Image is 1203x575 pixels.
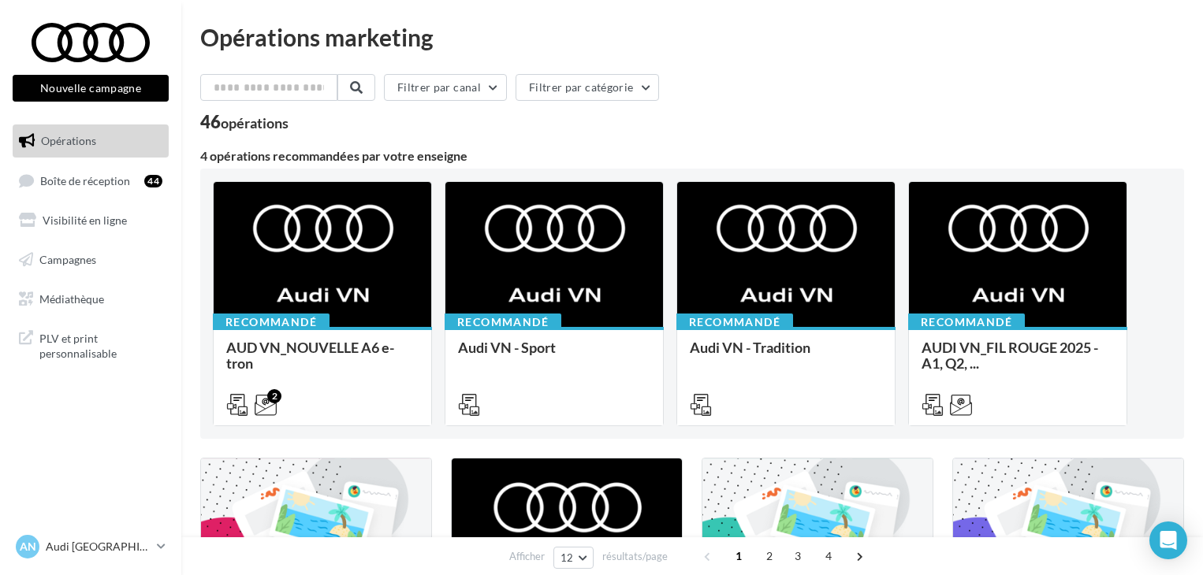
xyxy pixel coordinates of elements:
p: Audi [GEOGRAPHIC_DATA] [46,539,151,555]
div: Opérations marketing [200,25,1184,49]
div: 46 [200,113,289,131]
span: Médiathèque [39,291,104,305]
button: Nouvelle campagne [13,75,169,102]
span: 4 [816,543,841,569]
span: résultats/page [602,549,668,564]
span: Afficher [509,549,545,564]
span: Campagnes [39,253,96,266]
a: Opérations [9,124,172,158]
button: Filtrer par canal [384,74,507,101]
span: 1 [726,543,751,569]
button: 12 [553,547,594,569]
span: Audi VN - Tradition [690,339,810,356]
a: Campagnes [9,243,172,276]
span: PLV et print personnalisable [39,328,162,362]
span: 3 [785,543,810,569]
span: Audi VN - Sport [458,339,556,356]
div: 2 [267,389,281,403]
span: Opérations [41,134,96,147]
a: Boîte de réception44 [9,164,172,198]
div: 44 [144,175,162,187]
span: AUDI VN_FIL ROUGE 2025 - A1, Q2, ... [922,339,1098,372]
span: 12 [561,551,574,564]
span: AUD VN_NOUVELLE A6 e-tron [226,339,394,372]
span: 2 [757,543,782,569]
div: opérations [221,116,289,130]
a: AN Audi [GEOGRAPHIC_DATA] [13,532,169,562]
span: Visibilité en ligne [43,213,127,227]
div: Recommandé [213,313,330,331]
span: Boîte de réception [40,173,130,187]
div: 4 opérations recommandées par votre enseigne [200,150,1184,162]
div: Open Intercom Messenger [1149,521,1187,559]
a: Médiathèque [9,283,172,316]
div: Recommandé [908,313,1025,331]
div: Recommandé [676,313,793,331]
a: PLV et print personnalisable [9,321,172,368]
a: Visibilité en ligne [9,204,172,237]
div: Recommandé [445,313,561,331]
button: Filtrer par catégorie [516,74,659,101]
span: AN [20,539,36,555]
